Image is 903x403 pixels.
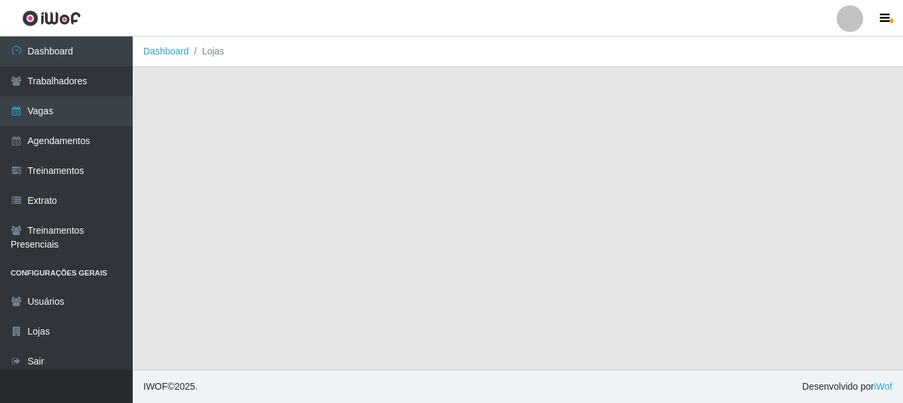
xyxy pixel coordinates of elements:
[143,46,189,56] a: Dashboard
[143,381,168,392] span: IWOF
[143,380,198,394] span: © 2025 .
[874,381,892,392] a: iWof
[189,44,224,58] li: Lojas
[133,37,903,67] nav: breadcrumb
[802,380,892,394] span: Desenvolvido por
[22,10,81,27] img: CoreUI Logo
